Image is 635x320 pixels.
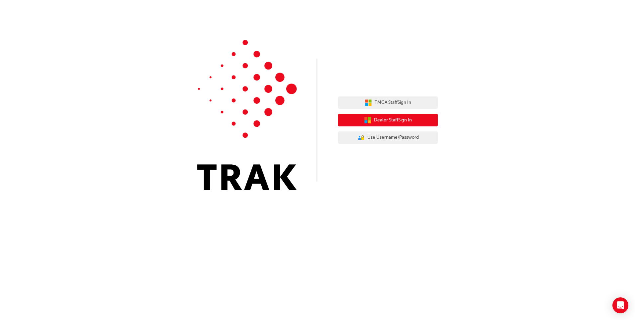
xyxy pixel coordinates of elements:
[338,131,438,144] button: Use Username/Password
[338,96,438,109] button: TMCA StaffSign In
[374,116,412,124] span: Dealer Staff Sign In
[612,297,628,313] div: Open Intercom Messenger
[375,99,411,106] span: TMCA Staff Sign In
[367,134,419,141] span: Use Username/Password
[338,114,438,126] button: Dealer StaffSign In
[197,40,297,190] img: Trak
